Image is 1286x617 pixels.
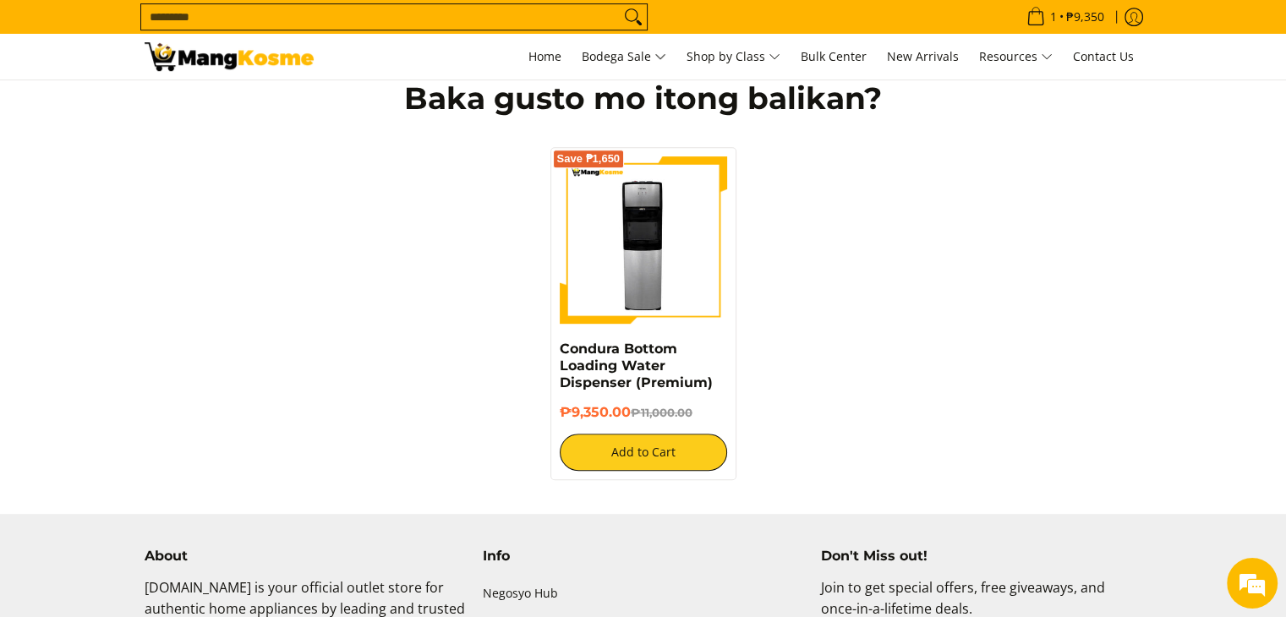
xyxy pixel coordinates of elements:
[820,548,1141,565] h4: Don't Miss out!
[483,548,804,565] h4: Info
[678,34,789,79] a: Shop by Class
[887,48,959,64] span: New Arrivals
[560,434,727,471] button: Checkout
[145,548,466,565] h4: About
[1048,11,1059,23] span: 1
[878,34,967,79] a: New Arrivals
[557,154,621,164] span: Save ₱1,650
[620,4,647,30] button: Search
[331,34,1142,79] nav: Main Menu
[582,46,666,68] span: Bodega Sale
[687,46,780,68] span: Shop by Class
[792,34,875,79] a: Bulk Center
[483,577,804,609] a: Negosyo Hub
[979,46,1053,68] span: Resources
[1064,34,1142,79] a: Contact Us
[145,42,314,71] img: Your Shopping Cart | Mang Kosme
[1073,48,1134,64] span: Contact Us
[801,48,867,64] span: Bulk Center
[971,34,1061,79] a: Resources
[520,34,570,79] a: Home
[1064,11,1107,23] span: ₱9,350
[573,34,675,79] a: Bodega Sale
[145,79,1142,117] h2: Baka gusto mo itong balikan?
[560,156,727,324] img: Condura Bottom Loading Water Dispenser (Premium)
[277,8,318,49] div: Minimize live chat window
[8,426,322,485] textarea: Type your message and hit 'Enter'
[631,406,692,419] del: ₱11,000.00
[1021,8,1109,26] span: •
[88,95,284,117] div: Chat with us now
[528,48,561,64] span: Home
[560,341,713,390] a: Condura Bottom Loading Water Dispenser (Premium)
[98,195,233,366] span: We're online!
[560,404,727,421] h6: ₱9,350.00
